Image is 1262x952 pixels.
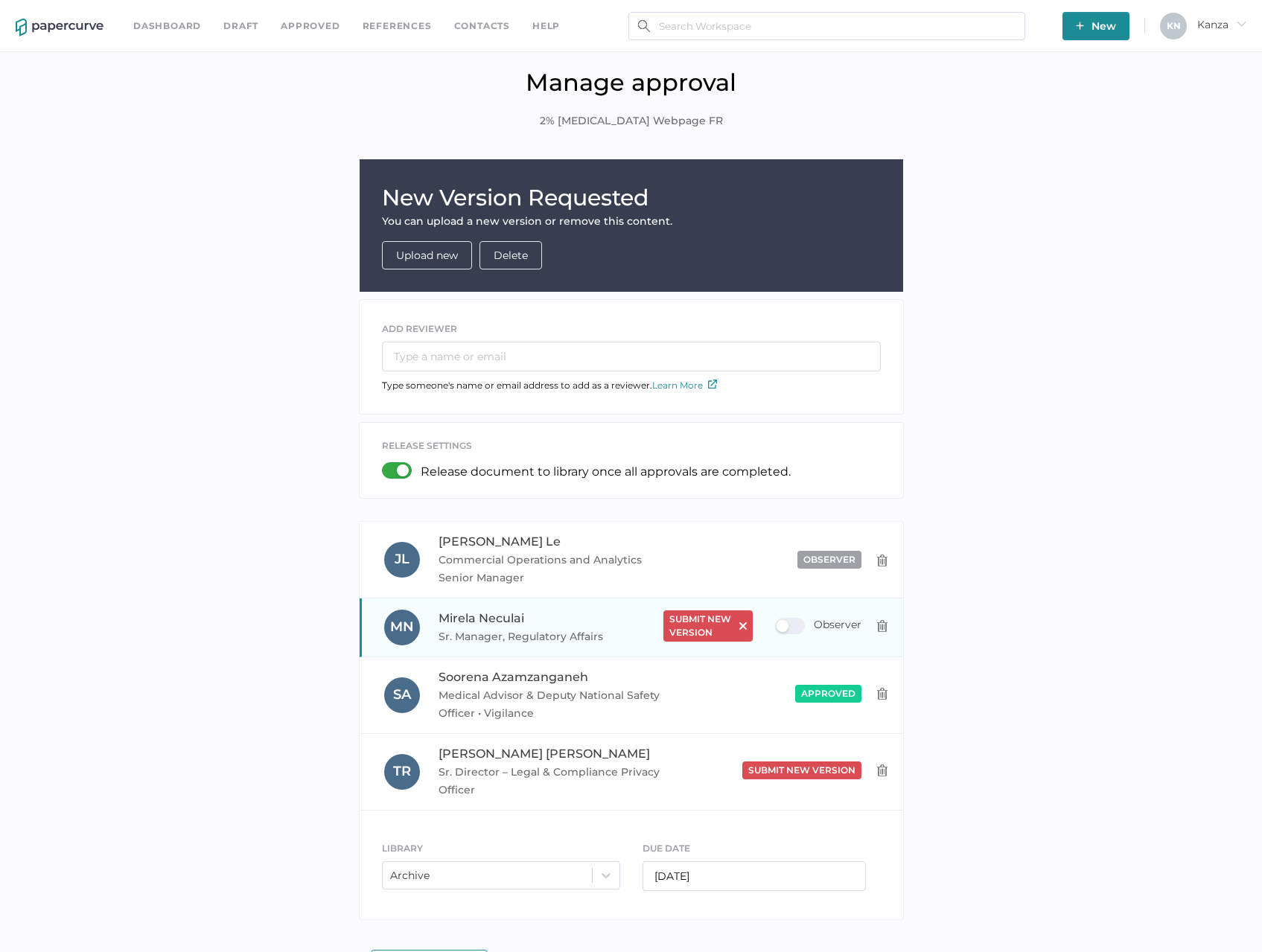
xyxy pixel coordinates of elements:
span: Medical Advisor & Deputy National Safety Officer • Vigilance [439,686,663,722]
span: Sr. Director – Legal & Compliance Privacy Officer [439,763,663,799]
span: DUE DATE [643,843,690,854]
span: [PERSON_NAME] [PERSON_NAME] [439,747,650,761]
img: delete [876,620,888,632]
a: Approved [281,18,340,34]
button: Upload new [382,241,472,269]
span: release settings [382,440,472,451]
span: [PERSON_NAME] Le [439,534,561,549]
span: Kanza [1197,18,1246,31]
img: external-link-icon.7ec190a1.svg [708,380,717,389]
span: T R [393,763,411,779]
a: Draft [223,18,258,34]
div: Observer [775,618,861,634]
span: Soorena Azamzanganeh [439,670,588,684]
button: Delete [479,241,542,269]
a: Upload new [396,249,458,262]
p: Release document to library once all approvals are completed. [421,464,791,479]
span: S A [393,686,411,703]
span: submit new version [669,613,734,639]
span: M N [390,619,414,635]
span: New [1076,12,1116,40]
img: delete [876,688,888,700]
span: LIBRARY [382,843,423,854]
img: delete [876,764,888,776]
input: Type a name or email [382,342,881,371]
div: You can upload a new version or remove this content. [382,214,881,228]
a: Contacts [454,18,510,34]
span: Delete [494,242,528,269]
img: plus-white.e19ec114.svg [1076,22,1084,30]
span: Mirela Neculai [439,611,524,625]
h1: New Version Requested [382,182,881,214]
img: search.bf03fe8b.svg [638,20,650,32]
div: help [532,18,560,34]
a: References [363,18,432,34]
span: J L [395,551,409,567]
span: Commercial Operations and Analytics Senior Manager [439,551,663,587]
span: Type someone's name or email address to add as a reviewer. [382,380,717,391]
a: Dashboard [133,18,201,34]
h1: Manage approval [11,68,1251,97]
span: K N [1167,20,1181,31]
button: New [1062,12,1129,40]
img: icon_close_white.dc4d7310.svg [739,622,747,630]
img: delete [876,555,888,566]
span: Sr. Manager, Regulatory Affairs [439,627,663,645]
img: papercurve-logo-colour.7244d18c.svg [16,19,103,36]
span: submit new version [748,764,855,776]
i: arrow_right [1236,19,1246,29]
span: approved [801,688,855,699]
span: ADD REVIEWER [382,323,457,334]
a: Learn More [652,380,717,391]
span: observer [803,554,855,565]
div: Archive [390,869,430,882]
input: Search Workspace [628,12,1025,40]
span: 2% [MEDICAL_DATA] Webpage FR [540,113,723,130]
